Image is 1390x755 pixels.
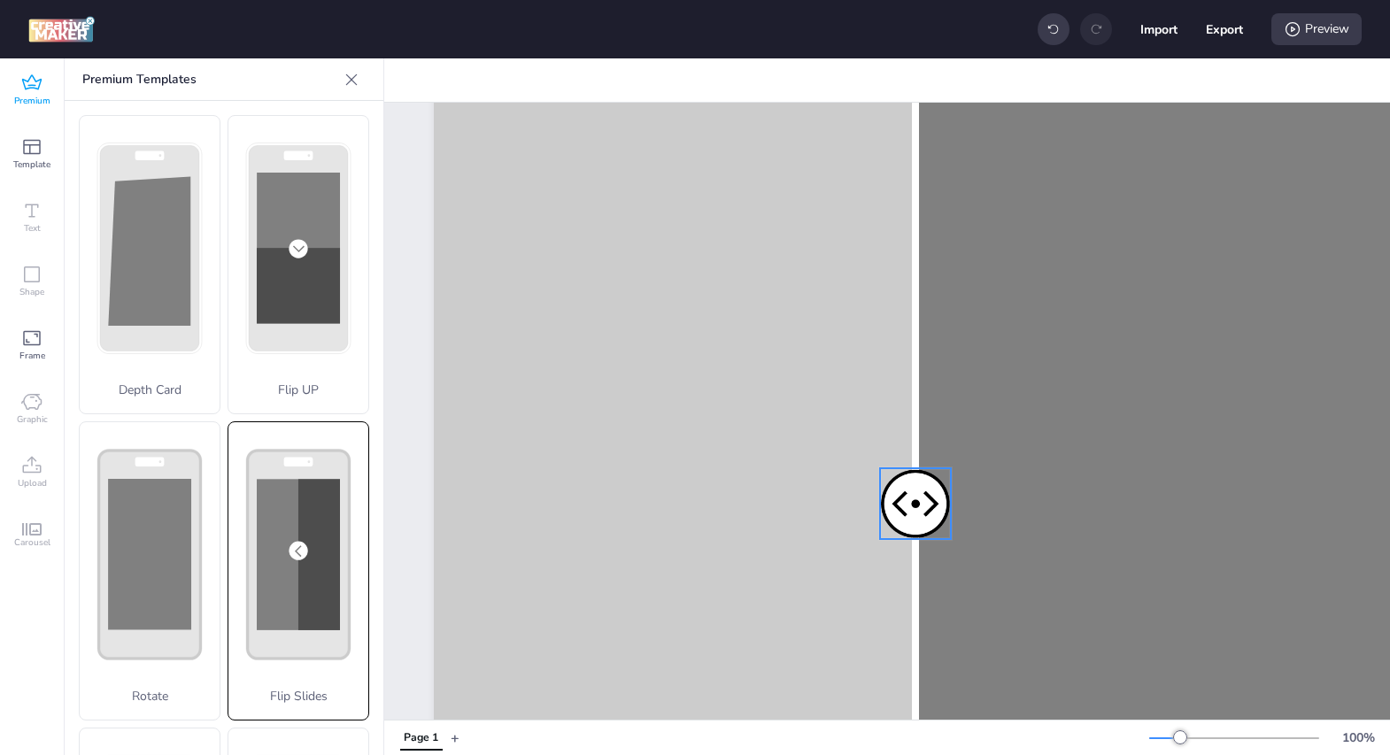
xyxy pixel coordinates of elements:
div: Page 1 [404,730,438,746]
button: + [451,722,459,753]
div: 100 % [1337,728,1379,747]
button: Import [1140,11,1178,48]
img: logo Creative Maker [28,16,95,42]
p: Premium Templates [82,58,337,101]
p: Depth Card [80,381,220,399]
p: Rotate [80,687,220,705]
span: Frame [19,349,45,363]
p: Flip UP [228,381,368,399]
button: Export [1206,11,1243,48]
p: Flip Slides [228,687,368,705]
span: Text [24,221,41,235]
span: Premium [14,94,50,108]
span: Graphic [17,412,48,427]
span: Upload [18,476,47,490]
span: Template [13,158,50,172]
span: Shape [19,285,44,299]
div: Tabs [391,722,451,753]
span: Carousel [14,535,50,550]
div: Preview [1271,13,1362,45]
